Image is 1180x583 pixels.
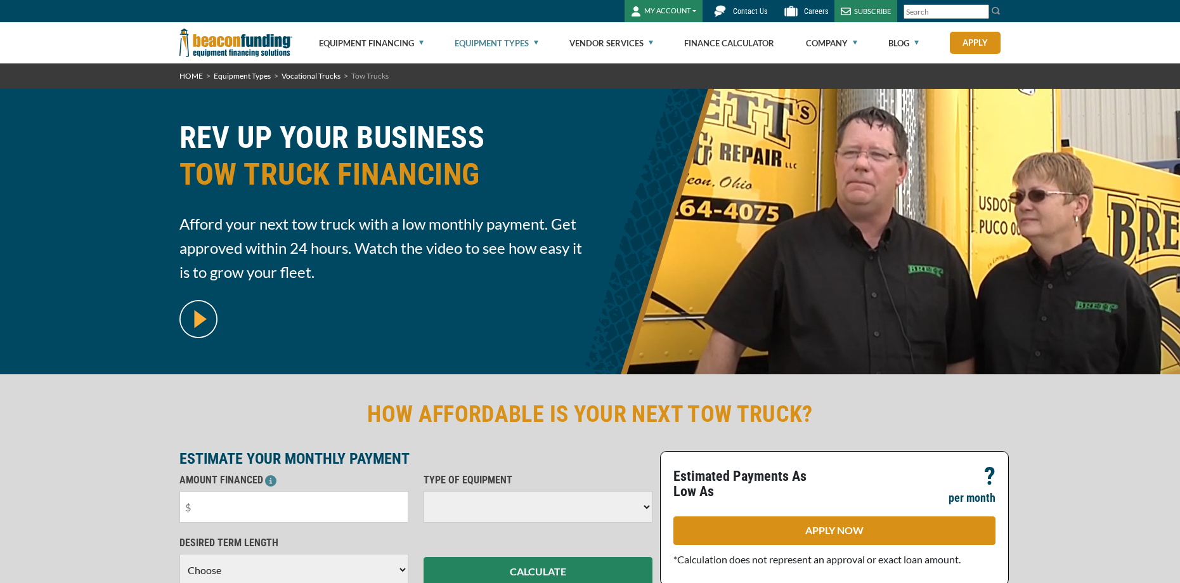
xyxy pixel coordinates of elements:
[569,23,653,63] a: Vendor Services
[673,516,995,545] a: APPLY NOW
[179,156,583,193] span: TOW TRUCK FINANCING
[282,71,340,81] a: Vocational Trucks
[804,7,828,16] span: Careers
[179,535,408,551] p: DESIRED TERM LENGTH
[806,23,857,63] a: Company
[684,23,774,63] a: Finance Calculator
[949,490,995,506] p: per month
[673,469,827,499] p: Estimated Payments As Low As
[351,71,389,81] span: Tow Trucks
[424,473,652,488] p: TYPE OF EQUIPMENT
[179,22,292,63] img: Beacon Funding Corporation logo
[179,212,583,284] span: Afford your next tow truck with a low monthly payment. Get approved within 24 hours. Watch the vi...
[976,7,986,17] a: Clear search text
[904,4,989,19] input: Search
[179,71,203,81] a: HOME
[991,6,1001,16] img: Search
[888,23,919,63] a: Blog
[319,23,424,63] a: Equipment Financing
[214,71,271,81] a: Equipment Types
[673,553,961,565] span: *Calculation does not represent an approval or exact loan amount.
[179,473,408,488] p: AMOUNT FINANCED
[455,23,538,63] a: Equipment Types
[733,7,767,16] span: Contact Us
[179,451,652,466] p: ESTIMATE YOUR MONTHLY PAYMENT
[950,32,1001,54] a: Apply
[984,469,995,484] p: ?
[179,491,408,523] input: $
[179,300,217,338] img: video modal pop-up play button
[179,119,583,202] h1: REV UP YOUR BUSINESS
[179,400,1001,429] h2: HOW AFFORDABLE IS YOUR NEXT TOW TRUCK?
